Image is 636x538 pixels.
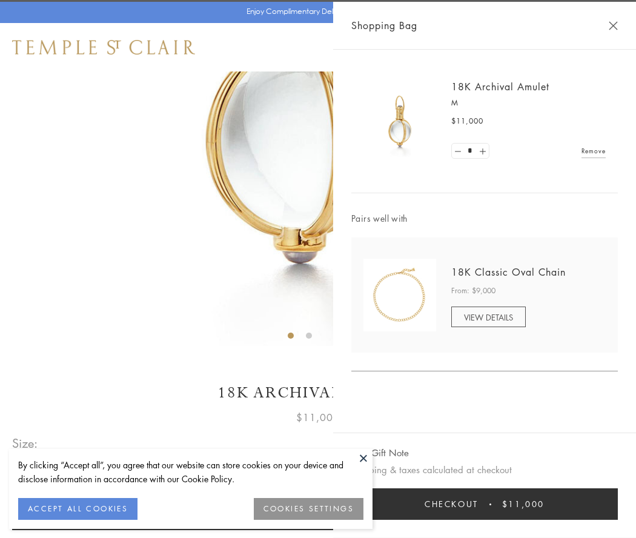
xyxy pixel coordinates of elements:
[609,21,618,30] button: Close Shopping Bag
[451,115,483,127] span: $11,000
[351,445,409,460] button: Add Gift Note
[18,498,137,520] button: ACCEPT ALL COOKIES
[451,307,526,327] a: VIEW DETAILS
[351,211,618,225] span: Pairs well with
[351,488,618,520] button: Checkout $11,000
[451,265,566,279] a: 18K Classic Oval Chain
[425,497,479,511] span: Checkout
[476,144,488,159] a: Set quantity to 2
[581,144,606,158] a: Remove
[296,410,340,425] span: $11,000
[18,458,363,486] div: By clicking “Accept all”, you agree that our website can store cookies on your device and disclos...
[363,85,436,158] img: 18K Archival Amulet
[247,5,384,18] p: Enjoy Complimentary Delivery & Returns
[451,97,606,109] p: M
[351,18,417,33] span: Shopping Bag
[12,40,195,55] img: Temple St. Clair
[502,497,545,511] span: $11,000
[451,285,495,297] span: From: $9,000
[351,462,618,477] p: Shipping & taxes calculated at checkout
[452,144,464,159] a: Set quantity to 0
[12,433,39,453] span: Size:
[254,498,363,520] button: COOKIES SETTINGS
[451,80,549,93] a: 18K Archival Amulet
[464,311,513,323] span: VIEW DETAILS
[363,259,436,331] img: N88865-OV18
[12,382,624,403] h1: 18K Archival Amulet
